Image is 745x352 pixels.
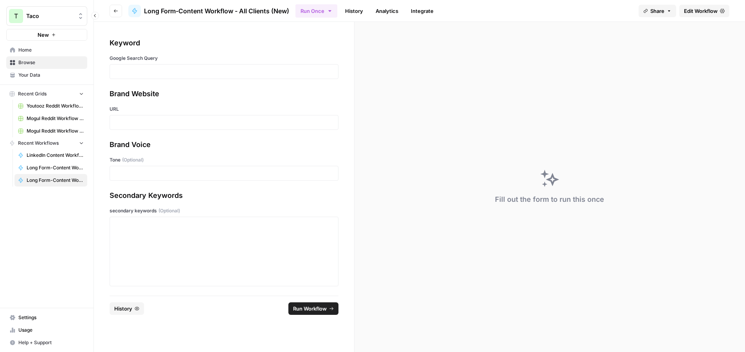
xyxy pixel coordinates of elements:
[27,115,84,122] span: Mogul Reddit Workflow Grid (1)
[114,305,132,312] span: History
[6,88,87,100] button: Recent Grids
[110,38,338,48] div: Keyword
[371,5,403,17] a: Analytics
[18,90,47,97] span: Recent Grids
[295,4,337,18] button: Run Once
[110,190,338,201] div: Secondary Keywords
[18,72,84,79] span: Your Data
[293,305,327,312] span: Run Workflow
[27,152,84,159] span: LinkedIn Content Workflow
[38,31,49,39] span: New
[27,164,84,171] span: Long Form-Content Workflow - AI Clients (New)
[288,302,338,315] button: Run Workflow
[14,125,87,137] a: Mogul Reddit Workflow Grid
[679,5,729,17] a: Edit Workflow
[6,44,87,56] a: Home
[110,88,338,99] div: Brand Website
[6,69,87,81] a: Your Data
[18,314,84,321] span: Settings
[18,339,84,346] span: Help + Support
[14,174,87,187] a: Long Form-Content Workflow - All Clients (New)
[6,6,87,26] button: Workspace: Taco
[110,302,144,315] button: History
[26,12,74,20] span: Taco
[110,106,338,113] label: URL
[650,7,664,15] span: Share
[6,336,87,349] button: Help + Support
[110,55,338,62] label: Google Search Query
[495,194,604,205] div: Fill out the form to run this once
[14,11,18,21] span: T
[14,149,87,162] a: LinkedIn Content Workflow
[14,112,87,125] a: Mogul Reddit Workflow Grid (1)
[6,137,87,149] button: Recent Workflows
[18,140,59,147] span: Recent Workflows
[18,47,84,54] span: Home
[14,100,87,112] a: Youtooz Reddit Workflow Grid
[110,156,338,163] label: Tone
[6,56,87,69] a: Browse
[144,6,289,16] span: Long Form-Content Workflow - All Clients (New)
[110,139,338,150] div: Brand Voice
[6,29,87,41] button: New
[6,324,87,336] a: Usage
[6,311,87,324] a: Settings
[406,5,438,17] a: Integrate
[639,5,676,17] button: Share
[110,207,338,214] label: secondary keywords
[18,327,84,334] span: Usage
[14,162,87,174] a: Long Form-Content Workflow - AI Clients (New)
[27,177,84,184] span: Long Form-Content Workflow - All Clients (New)
[18,59,84,66] span: Browse
[27,102,84,110] span: Youtooz Reddit Workflow Grid
[128,5,289,17] a: Long Form-Content Workflow - All Clients (New)
[122,156,144,163] span: (Optional)
[684,7,718,15] span: Edit Workflow
[27,128,84,135] span: Mogul Reddit Workflow Grid
[158,207,180,214] span: (Optional)
[340,5,368,17] a: History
